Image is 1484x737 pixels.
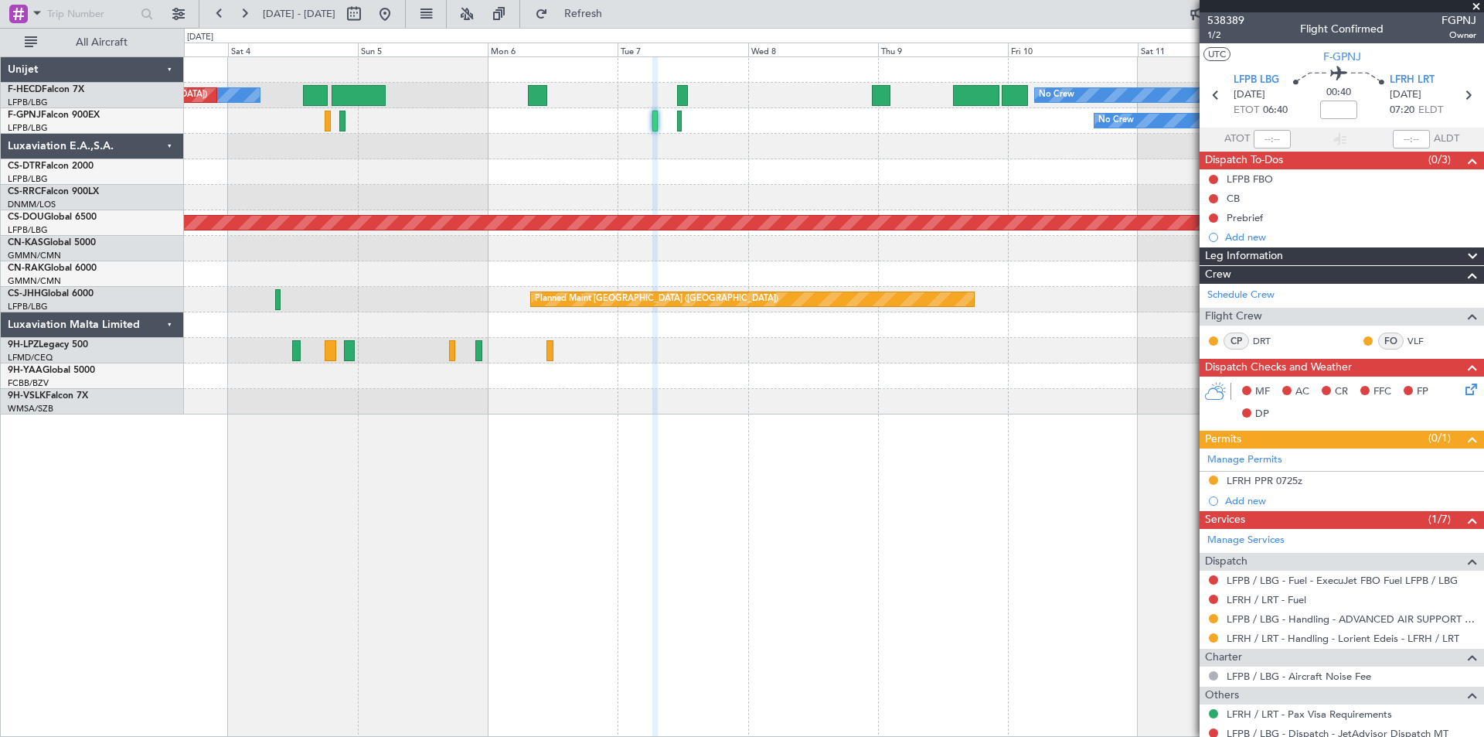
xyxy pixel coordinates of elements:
[1227,632,1459,645] a: LFRH / LRT - Handling - Lorient Edeis - LFRH / LRT
[8,264,97,273] a: CN-RAKGlobal 6000
[1227,211,1263,224] div: Prebrief
[8,213,97,222] a: CS-DOUGlobal 6500
[1207,12,1244,29] span: 538389
[1378,333,1404,350] div: FO
[1295,384,1309,400] span: AC
[8,289,41,299] span: CS-JHH
[8,264,44,273] span: CN-RAK
[8,173,48,185] a: LFPB/LBG
[8,213,44,222] span: CS-DOU
[1203,47,1230,61] button: UTC
[1008,43,1138,56] div: Fri 10
[17,30,168,55] button: All Aircraft
[358,43,488,56] div: Sun 5
[1255,384,1270,400] span: MF
[1373,384,1391,400] span: FFC
[1417,384,1428,400] span: FP
[228,43,358,56] div: Sat 4
[1205,511,1245,529] span: Services
[1205,308,1262,326] span: Flight Crew
[1225,494,1476,507] div: Add new
[1227,593,1306,606] a: LFRH / LRT - Fuel
[1300,21,1384,37] div: Flight Confirmed
[8,275,61,287] a: GMMN/CMN
[263,7,335,21] span: [DATE] - [DATE]
[8,391,46,401] span: 9H-VSLK
[1254,130,1291,148] input: --:--
[1207,533,1285,548] a: Manage Services
[8,250,61,261] a: GMMN/CMN
[1224,131,1250,147] span: ATOT
[1227,574,1458,587] a: LFPB / LBG - Fuel - ExecuJet FBO Fuel LFPB / LBG
[1227,474,1302,487] div: LFRH PPR 0725z
[8,97,48,108] a: LFPB/LBG
[1227,172,1273,186] div: LFPB FBO
[1234,87,1265,103] span: [DATE]
[618,43,747,56] div: Tue 7
[8,224,48,236] a: LFPB/LBG
[551,9,616,19] span: Refresh
[1407,334,1442,348] a: VLF
[8,340,39,350] span: 9H-LPZ
[8,199,56,210] a: DNMM/LOS
[8,391,88,401] a: 9H-VSLKFalcon 7X
[1263,103,1288,118] span: 06:40
[8,366,95,375] a: 9H-YAAGlobal 5000
[1441,12,1476,29] span: FGPNJ
[40,37,163,48] span: All Aircraft
[1227,670,1371,683] a: LFPB / LBG - Aircraft Noise Fee
[1253,334,1288,348] a: DRT
[1207,288,1275,303] a: Schedule Crew
[1039,84,1074,107] div: No Crew
[1205,687,1239,705] span: Others
[1205,152,1283,169] span: Dispatch To-Dos
[535,288,778,311] div: Planned Maint [GEOGRAPHIC_DATA] ([GEOGRAPHIC_DATA])
[1234,103,1259,118] span: ETOT
[1441,29,1476,42] span: Owner
[1255,407,1269,422] span: DP
[1205,553,1247,571] span: Dispatch
[47,2,136,26] input: Trip Number
[8,187,41,196] span: CS-RRC
[1326,85,1351,101] span: 00:40
[1205,247,1283,265] span: Leg Information
[528,2,621,26] button: Refresh
[748,43,878,56] div: Wed 8
[1207,452,1282,468] a: Manage Permits
[1227,612,1476,626] a: LFPB / LBG - Handling - ADVANCED AIR SUPPORT LFPB
[1205,359,1352,377] span: Dispatch Checks and Weather
[8,122,48,134] a: LFPB/LBG
[8,111,100,120] a: F-GPNJFalcon 900EX
[1323,49,1361,65] span: F-GPNJ
[8,85,42,94] span: F-HECD
[1335,384,1348,400] span: CR
[8,238,96,247] a: CN-KASGlobal 5000
[1428,511,1451,527] span: (1/7)
[1205,431,1241,449] span: Permits
[8,301,48,312] a: LFPB/LBG
[8,187,99,196] a: CS-RRCFalcon 900LX
[1138,43,1268,56] div: Sat 11
[1428,152,1451,168] span: (0/3)
[1227,708,1392,721] a: LFRH / LRT - Pax Visa Requirements
[1225,230,1476,244] div: Add new
[1098,109,1134,132] div: No Crew
[8,352,53,363] a: LFMD/CEQ
[8,238,43,247] span: CN-KAS
[8,403,53,415] a: WMSA/SZB
[1224,333,1249,350] div: CP
[8,289,94,299] a: CS-JHHGlobal 6000
[878,43,1008,56] div: Thu 9
[1205,649,1242,667] span: Charter
[187,31,213,44] div: [DATE]
[8,162,41,171] span: CS-DTR
[1227,192,1240,205] div: CB
[1434,131,1459,147] span: ALDT
[8,340,88,350] a: 9H-LPZLegacy 500
[1234,73,1279,88] span: LFPB LBG
[8,366,43,375] span: 9H-YAA
[8,162,94,171] a: CS-DTRFalcon 2000
[8,111,41,120] span: F-GPNJ
[1428,430,1451,446] span: (0/1)
[1205,266,1231,284] span: Crew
